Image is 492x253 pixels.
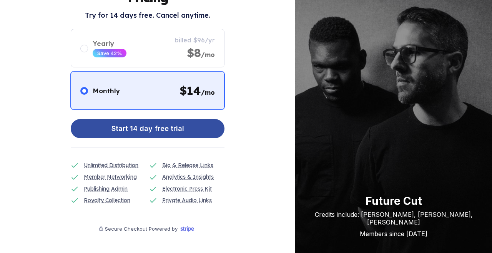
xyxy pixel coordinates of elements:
div: Unlimited Distribution [84,161,138,169]
div: $8 [187,45,215,60]
div: Publishing Admin [84,184,128,193]
div: Analytics & Insights [162,173,214,181]
h2: Try for 14 days free. Cancel anytime. [85,11,210,20]
div: Royalty Collection [84,196,130,204]
button: Start 14 day free trial [71,119,224,138]
div: Bio & Release Links [162,161,213,169]
div: Start 14 day free trial [111,121,184,136]
div: Yearly [93,39,126,47]
div: Member Networking [84,173,137,181]
div: Members since [DATE] [311,230,477,238]
div: Save 42% [97,50,122,56]
span: /mo [201,89,215,96]
div: Monthly [93,87,120,95]
div: Private Audio Links [162,196,212,204]
div: Electronic Press Kit [162,184,212,193]
div: Secure Checkout Powered by [105,226,178,232]
div: $ 14 [180,83,215,98]
span: /mo [201,51,215,59]
div: Future Cut [311,194,477,208]
div: billed $96/yr [175,36,215,44]
div: Credits include: [PERSON_NAME], [PERSON_NAME], [PERSON_NAME] [311,211,477,226]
